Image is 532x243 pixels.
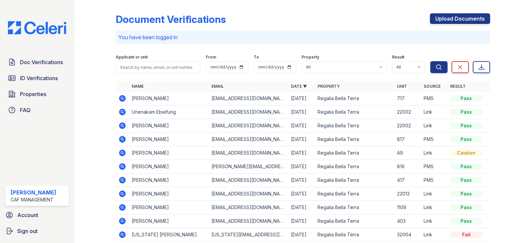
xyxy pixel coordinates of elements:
td: [EMAIL_ADDRESS][DOMAIN_NAME] [209,187,288,201]
td: Regalia Bella Terra [315,119,394,133]
a: Unit [397,84,407,89]
td: Link [421,105,448,119]
a: Date ▼ [291,84,307,89]
td: [DATE] [288,105,315,119]
td: [DATE] [288,201,315,214]
td: 1109 [394,201,421,214]
div: Pass [450,163,482,170]
td: Regalia Bella Terra [315,146,394,160]
span: ID Verifications [20,74,58,82]
div: Pass [450,136,482,143]
td: Regalia Bella Terra [315,187,394,201]
a: Sign out [3,224,71,238]
td: [PERSON_NAME] [129,146,208,160]
td: [PERSON_NAME][EMAIL_ADDRESS][PERSON_NAME][DOMAIN_NAME] [209,160,288,174]
a: Upload Documents [430,13,490,24]
td: [DATE] [288,214,315,228]
td: PMS [421,92,448,105]
a: Doc Verifications [5,56,69,69]
td: [EMAIL_ADDRESS][DOMAIN_NAME] [209,201,288,214]
div: Fail [450,231,482,238]
div: Pass [450,218,482,224]
td: Link [421,228,448,242]
td: Regalia Bella Terra [315,228,394,242]
td: Regalia Bella Terra [315,214,394,228]
td: [EMAIL_ADDRESS][DOMAIN_NAME] [209,119,288,133]
span: Properties [20,90,46,98]
td: Link [421,119,448,133]
td: Regalia Bella Terra [315,201,394,214]
a: Result [450,84,466,89]
a: FAQ [5,103,69,117]
td: Regalia Bella Terra [315,105,394,119]
td: Link [421,201,448,214]
div: Pass [450,190,482,197]
td: 403 [394,214,421,228]
td: Link [421,187,448,201]
td: A9 [394,146,421,160]
td: 22002 [394,119,421,133]
td: [PERSON_NAME] [129,160,208,174]
td: [PERSON_NAME] [129,92,208,105]
label: From [206,55,216,60]
td: [DATE] [288,119,315,133]
td: [DATE] [288,160,315,174]
div: Document Verifications [116,13,226,25]
td: [US_STATE][EMAIL_ADDRESS][DOMAIN_NAME] [209,228,288,242]
td: Unenakam Ebiefung [129,105,208,119]
td: [EMAIL_ADDRESS][DOMAIN_NAME] [209,174,288,187]
td: [DATE] [288,92,315,105]
td: Regalia Bella Terra [315,160,394,174]
a: Email [211,84,224,89]
a: Properties [5,87,69,101]
td: [EMAIL_ADDRESS][DOMAIN_NAME] [209,146,288,160]
td: 22002 [394,105,421,119]
div: Pass [450,109,482,115]
td: [US_STATE] [PERSON_NAME] [129,228,208,242]
td: [PERSON_NAME] [129,201,208,214]
span: FAQ [20,106,31,114]
td: Link [421,146,448,160]
td: [EMAIL_ADDRESS][DOMAIN_NAME] [209,92,288,105]
td: [DATE] [288,228,315,242]
label: To [254,55,259,60]
div: Pass [450,177,482,183]
td: PMS [421,174,448,187]
td: [PERSON_NAME] [129,133,208,146]
span: Doc Verifications [20,58,63,66]
td: [DATE] [288,146,315,160]
span: Account [17,211,38,219]
td: [EMAIL_ADDRESS][DOMAIN_NAME] [209,133,288,146]
td: Regalia Bella Terra [315,92,394,105]
div: Pass [450,95,482,102]
a: Name [132,84,144,89]
td: [EMAIL_ADDRESS][DOMAIN_NAME] [209,214,288,228]
td: 32004 [394,228,421,242]
label: Property [302,55,319,60]
img: CE_Logo_Blue-a8612792a0a2168367f1c8372b55b34899dd931a85d93a1a3d3e32e68fde9ad4.png [3,21,71,34]
a: Source [424,84,441,89]
td: 817 [394,133,421,146]
a: Account [3,208,71,222]
a: ID Verifications [5,71,69,85]
td: [PERSON_NAME] [129,119,208,133]
td: [PERSON_NAME] [129,214,208,228]
label: Result [392,55,404,60]
td: [DATE] [288,133,315,146]
td: 816 [394,160,421,174]
div: Caution [450,150,482,156]
td: 417 [394,174,421,187]
td: [DATE] [288,187,315,201]
a: Property [318,84,340,89]
div: [PERSON_NAME] [11,188,56,196]
td: 22013 [394,187,421,201]
td: [PERSON_NAME] [129,187,208,201]
td: Link [421,214,448,228]
td: 717 [394,92,421,105]
td: [PERSON_NAME] [129,174,208,187]
input: Search by name, email, or unit number [116,61,200,73]
p: You have been logged in [118,33,487,41]
span: Sign out [17,227,38,235]
div: CAF Management [11,196,56,203]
